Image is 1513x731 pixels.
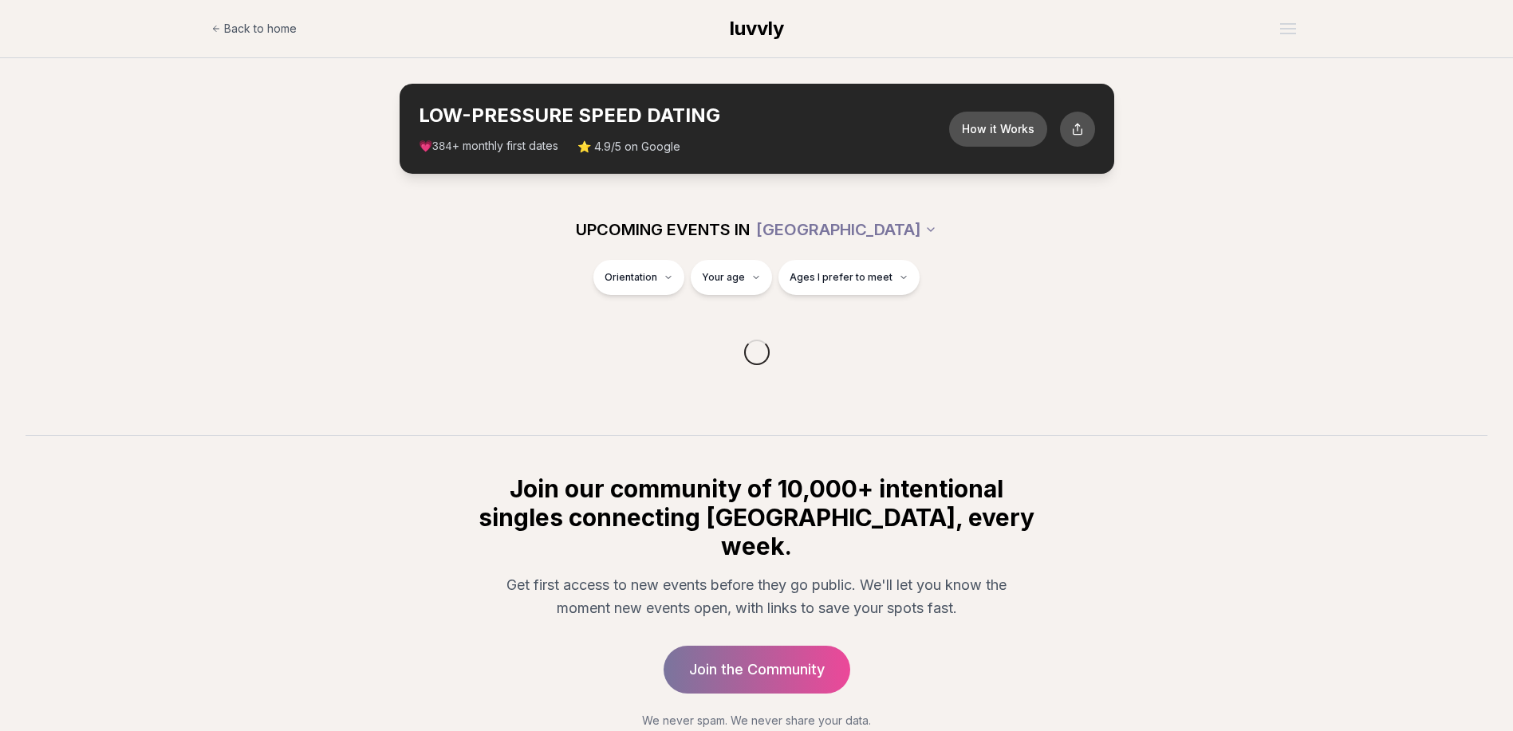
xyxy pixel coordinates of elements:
[1274,17,1302,41] button: Open menu
[489,573,1025,620] p: Get first access to new events before they go public. We'll let you know the moment new events op...
[419,138,558,155] span: 💗 + monthly first dates
[432,140,452,153] span: 384
[605,271,657,284] span: Orientation
[730,17,784,40] span: luvvly
[949,112,1047,147] button: How it Works
[419,103,949,128] h2: LOW-PRESSURE SPEED DATING
[778,260,920,295] button: Ages I prefer to meet
[691,260,772,295] button: Your age
[577,139,680,155] span: ⭐ 4.9/5 on Google
[702,271,745,284] span: Your age
[664,646,850,694] a: Join the Community
[756,212,937,247] button: [GEOGRAPHIC_DATA]
[224,21,297,37] span: Back to home
[476,713,1038,729] p: We never spam. We never share your data.
[790,271,892,284] span: Ages I prefer to meet
[576,218,750,241] span: UPCOMING EVENTS IN
[593,260,684,295] button: Orientation
[730,16,784,41] a: luvvly
[476,474,1038,560] h2: Join our community of 10,000+ intentional singles connecting [GEOGRAPHIC_DATA], every week.
[211,13,297,45] a: Back to home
